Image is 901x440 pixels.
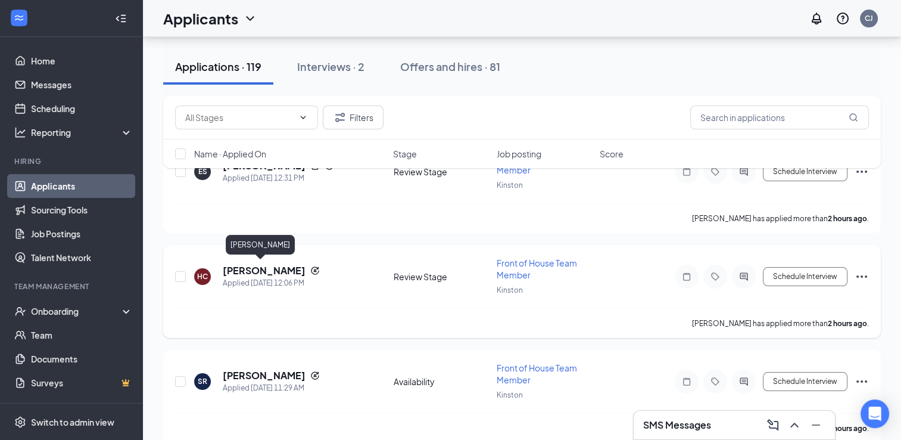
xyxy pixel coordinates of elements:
input: All Stages [185,111,294,124]
svg: Reapply [310,266,320,275]
div: Applied [DATE] 11:29 AM [223,382,320,394]
svg: Minimize [809,418,823,432]
span: Score [600,148,623,160]
svg: Analysis [14,126,26,138]
svg: Settings [14,416,26,428]
div: CJ [865,13,873,23]
a: Job Postings [31,222,133,246]
h1: Applicants [163,8,238,29]
b: 3 hours ago [828,424,867,433]
div: Team Management [14,281,130,292]
div: Interviews · 2 [297,59,364,74]
a: Applicants [31,174,133,198]
input: Search in applications [690,106,869,129]
svg: UserCheck [14,305,26,317]
button: Filter Filters [323,106,384,129]
svg: Filter [333,110,347,125]
svg: ChevronDown [243,11,257,26]
button: Minimize [806,416,825,435]
a: Documents [31,347,133,371]
div: Onboarding [31,305,123,317]
svg: WorkstreamLogo [13,12,25,24]
svg: Note [679,272,694,281]
span: Kinston [497,391,523,399]
svg: Tag [708,377,722,386]
span: Front of House Team Member [497,258,577,280]
svg: ActiveChat [737,272,751,281]
svg: Tag [708,272,722,281]
button: ChevronUp [785,416,804,435]
button: Schedule Interview [763,372,847,391]
span: Front of House Team Member [497,362,577,385]
div: Offers and hires · 81 [400,59,500,74]
svg: ComposeMessage [766,418,780,432]
svg: Reapply [310,371,320,380]
svg: MagnifyingGlass [849,113,858,122]
div: Reporting [31,126,133,138]
div: Applied [DATE] 12:06 PM [223,277,320,289]
a: Sourcing Tools [31,198,133,222]
span: Job posting [497,148,541,160]
svg: ChevronUp [787,418,802,432]
div: SR [198,376,207,386]
span: Name · Applied On [194,148,266,160]
svg: ChevronDown [298,113,308,122]
a: SurveysCrown [31,371,133,395]
svg: Ellipses [855,374,869,389]
button: ComposeMessage [763,416,782,435]
span: Kinston [497,181,523,190]
div: Hiring [14,156,130,166]
h5: [PERSON_NAME] [223,369,305,382]
h3: SMS Messages [643,419,711,432]
div: Availability [394,376,490,388]
a: Team [31,323,133,347]
a: Talent Network [31,246,133,269]
svg: Note [679,377,694,386]
p: [PERSON_NAME] has applied more than . [692,213,869,224]
p: [PERSON_NAME] has applied more than . [692,318,869,329]
button: Schedule Interview [763,267,847,286]
b: 2 hours ago [828,214,867,223]
div: Review Stage [394,271,490,283]
svg: QuestionInfo [835,11,850,26]
a: Home [31,49,133,73]
div: Switch to admin view [31,416,114,428]
div: Applications · 119 [175,59,261,74]
div: Open Intercom Messenger [861,399,889,428]
b: 2 hours ago [828,319,867,328]
span: Kinston [497,286,523,295]
svg: Notifications [809,11,824,26]
h5: [PERSON_NAME] [223,264,305,277]
svg: ActiveChat [737,377,751,386]
a: Messages [31,73,133,97]
div: [PERSON_NAME] [226,235,295,255]
a: Scheduling [31,97,133,120]
div: HC [197,271,208,281]
svg: Collapse [115,13,127,24]
span: Stage [393,148,417,160]
svg: Ellipses [855,269,869,284]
